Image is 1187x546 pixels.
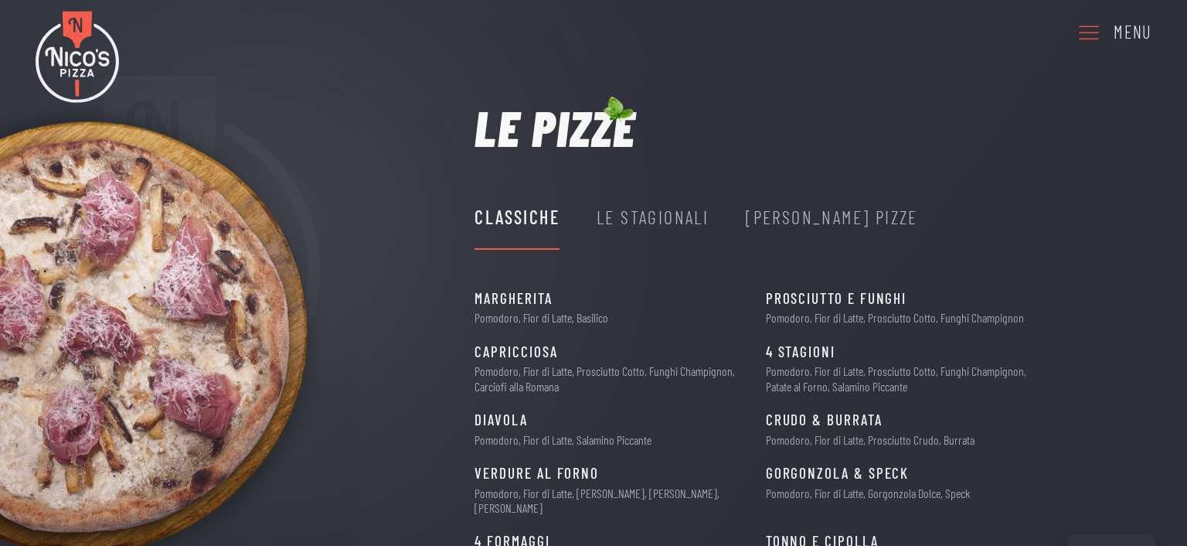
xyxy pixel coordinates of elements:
span: Capricciosa [474,340,557,364]
p: Pomodoro, Fior di Latte, Prosciutto Crudo, Burrata [766,432,974,447]
span: Margherita [474,287,552,311]
p: Pomodoro, Fior di Latte, Prosciutto Cotto, Funghi Champignon, Patate al Forno, Salamino Piccante [766,363,1033,393]
span: Prosciutto e Funghi [766,287,906,311]
p: Pomodoro, Fior di Latte, [PERSON_NAME], [PERSON_NAME], [PERSON_NAME] [474,486,742,515]
span: Verdure al Forno [474,462,599,486]
div: [PERSON_NAME] Pizze [746,203,918,232]
p: Pomodoro, Fior di Latte, Prosciutto Cotto, Funghi Champignon [766,310,1024,325]
span: Gorgonzola & Speck [766,462,910,486]
img: Nico's Pizza Logo Colori [36,11,119,103]
div: Classiche [474,203,559,232]
span: CRUDO & BURRATA [766,408,883,432]
p: Pomodoro, Fior di Latte, Gorgonzola Dolce, Speck [766,486,970,500]
div: Menu [1114,19,1151,46]
span: 4 Stagioni [766,340,835,364]
p: Pomodoro, Fior di Latte, Salamino Piccante [474,432,651,447]
span: Diavola [474,408,527,432]
div: Le Stagionali [597,203,709,232]
h1: Le pizze [474,103,635,152]
p: Pomodoro, Fior di Latte, Basilico [474,310,608,325]
a: Menu [1076,11,1151,53]
p: Pomodoro, Fior di Latte, Prosciutto Cotto, Funghi Champignon, Carciofi alla Romana [474,363,742,393]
